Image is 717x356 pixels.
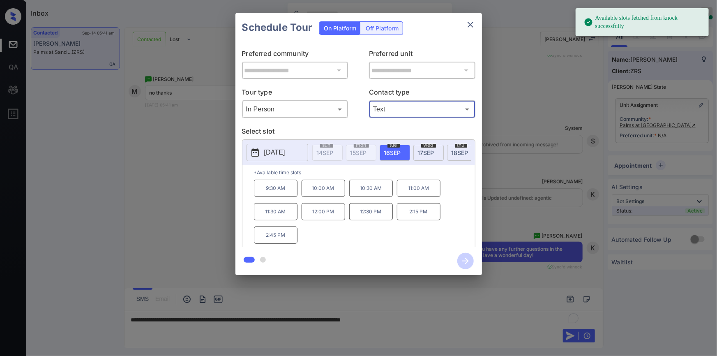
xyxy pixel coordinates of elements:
[247,144,308,161] button: [DATE]
[447,145,477,161] div: date-select
[371,102,473,116] div: Text
[254,227,297,244] p: 2:45 PM
[413,145,444,161] div: date-select
[455,143,467,148] span: thu
[421,143,436,148] span: wed
[462,16,479,33] button: close
[369,87,475,100] p: Contact type
[397,203,440,220] p: 2:15 PM
[254,180,297,197] p: 9:30 AM
[380,145,410,161] div: date-select
[397,180,440,197] p: 11:00 AM
[418,149,434,156] span: 17 SEP
[242,87,348,100] p: Tour type
[362,22,403,35] div: Off Platform
[254,203,297,220] p: 11:30 AM
[242,126,475,139] p: Select slot
[452,149,468,156] span: 18 SEP
[244,102,346,116] div: In Person
[349,203,393,220] p: 12:30 PM
[302,203,345,220] p: 12:00 PM
[254,165,475,180] p: *Available time slots
[384,149,401,156] span: 16 SEP
[320,22,360,35] div: On Platform
[235,13,319,42] h2: Schedule Tour
[242,49,348,62] p: Preferred community
[369,49,475,62] p: Preferred unit
[349,180,393,197] p: 10:30 AM
[302,180,345,197] p: 10:00 AM
[264,148,285,157] p: [DATE]
[584,11,702,34] div: Available slots fetched from knock successfully
[387,143,400,148] span: tue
